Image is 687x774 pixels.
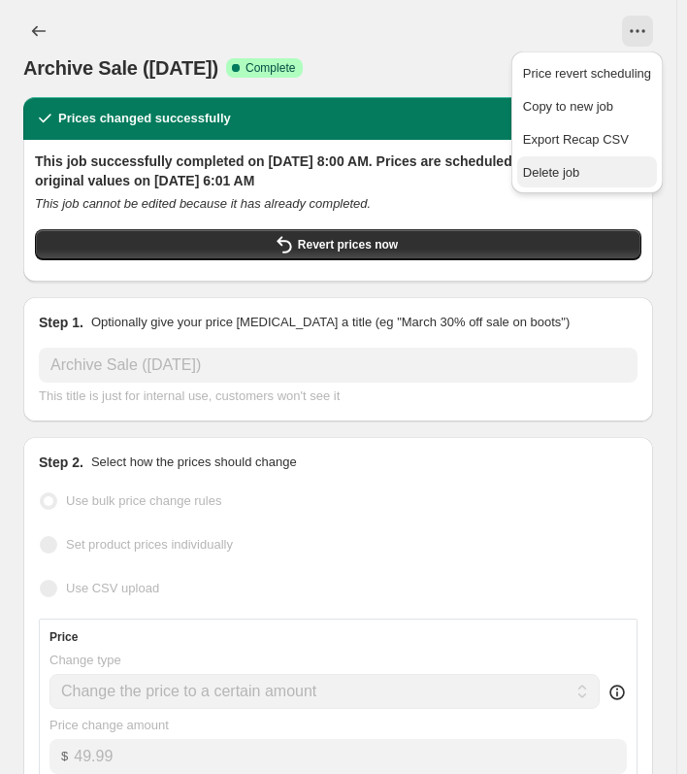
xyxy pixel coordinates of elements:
span: This title is just for internal use, customers won't see it [39,388,340,403]
span: Export Recap CSV [523,132,629,147]
input: 30% off holiday sale [39,348,638,383]
p: Optionally give your price [MEDICAL_DATA] a title (eg "March 30% off sale on boots") [91,313,570,332]
h2: Prices changed successfully [58,109,231,128]
span: Set product prices individually [66,537,233,552]
h2: Step 1. [39,313,83,332]
button: Export Recap CSV [517,123,657,154]
span: Price change amount [49,718,169,732]
div: help [607,683,627,702]
span: Use CSV upload [66,581,159,595]
i: This job cannot be edited because it has already completed. [35,196,371,211]
span: Price revert scheduling [523,66,651,81]
button: Price change jobs [23,16,54,47]
p: Select how the prices should change [91,453,297,472]
span: Revert prices now [298,237,398,252]
h2: This job successfully completed on [DATE] 8:00 AM. Prices are scheduled to revert to their origin... [35,151,641,190]
button: Delete job [517,156,657,187]
span: Complete [245,60,295,76]
input: 80.00 [74,739,627,774]
button: Price revert scheduling [517,57,657,88]
span: Change type [49,653,121,667]
span: $ [61,749,68,763]
span: Use bulk price change rules [66,493,221,508]
h2: Step 2. [39,453,83,472]
button: View actions for Archive Sale (Oct -1-07) [622,16,653,47]
span: Delete job [523,165,580,180]
h3: Price [49,629,78,645]
button: Revert prices now [35,229,641,260]
button: Copy to new job [517,90,657,121]
span: Copy to new job [523,99,613,114]
span: Archive Sale ([DATE]) [23,57,218,79]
